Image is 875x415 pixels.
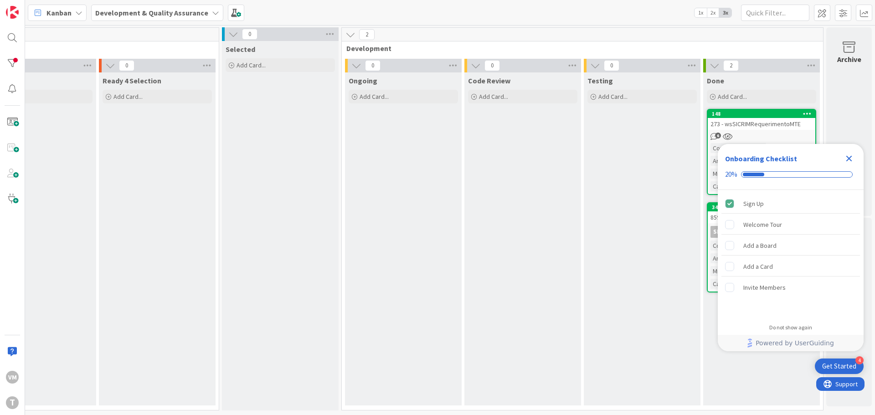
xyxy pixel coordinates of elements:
span: Add Card... [479,92,508,101]
div: SL [708,226,815,238]
div: Checklist Container [718,144,864,351]
div: Add a Board [743,240,777,251]
span: 0 [365,60,381,71]
span: Add Card... [718,92,747,101]
div: Catalogo Aplicações [710,181,768,191]
span: Support [19,1,41,12]
span: Testing [587,76,613,85]
span: 6 [715,133,721,138]
div: Add a Board is incomplete. [721,236,860,256]
span: 2 [359,29,375,40]
div: 148273 - wsSICRIMRequerimentoMTE [708,110,815,130]
div: Add a Card is incomplete. [721,256,860,277]
div: 20% [725,170,737,179]
div: 148 [708,110,815,118]
div: Complexidade [710,241,752,251]
span: Done [707,76,724,85]
span: Selected [226,45,255,54]
div: T [6,396,19,409]
span: 0 [484,60,500,71]
div: Area [710,156,726,166]
span: Add Card... [598,92,628,101]
span: Powered by UserGuiding [756,338,834,348]
span: Ready 4 Selection [103,76,161,85]
div: 273 - wsSICRIMRequerimentoMTE [708,118,815,130]
span: Code Review [468,76,510,85]
div: 340859 - wsRAPesquisaNome [708,203,815,223]
div: Area [710,253,726,263]
div: SL [710,226,722,238]
a: Powered by UserGuiding [722,335,859,351]
span: Add Card... [237,61,266,69]
img: Visit kanbanzone.com [6,6,19,19]
div: Checklist progress: 20% [725,170,856,179]
div: Catalogo Aplicações [710,279,768,289]
div: 148 [712,111,815,117]
div: Footer [718,335,864,351]
span: Development [346,44,812,53]
div: Close Checklist [842,151,856,166]
div: Get Started [822,362,856,371]
div: 859 - wsRAPesquisaNome [708,211,815,223]
div: 4 [855,356,864,364]
span: Kanban [46,7,72,18]
span: 2x [707,8,719,17]
div: Sign Up is complete. [721,194,860,214]
span: 3x [719,8,731,17]
div: Welcome Tour is incomplete. [721,215,860,235]
div: Milestone [710,169,740,179]
span: 1x [695,8,707,17]
div: Do not show again [769,324,812,331]
input: Quick Filter... [741,5,809,21]
b: Development & Quality Assurance [95,8,208,17]
div: Complexidade [710,143,752,153]
div: Milestone [710,266,740,276]
div: Onboarding Checklist [725,153,797,164]
div: 340 [708,203,815,211]
span: : [752,143,753,153]
div: Checklist items [718,190,864,318]
div: VM [6,371,19,384]
div: Archive [837,54,861,65]
div: Invite Members is incomplete. [721,277,860,297]
div: Invite Members [743,282,786,293]
div: 340 [712,204,815,210]
div: Add a Card [743,261,773,272]
span: 2 [723,60,739,71]
span: Add Card... [113,92,143,101]
span: 0 [604,60,619,71]
div: Welcome Tour [743,219,782,230]
span: Add Card... [360,92,389,101]
div: Sign Up [743,198,764,209]
span: 0 [119,60,134,71]
span: Ongoing [349,76,377,85]
span: 0 [242,29,257,40]
div: Open Get Started checklist, remaining modules: 4 [815,359,864,374]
